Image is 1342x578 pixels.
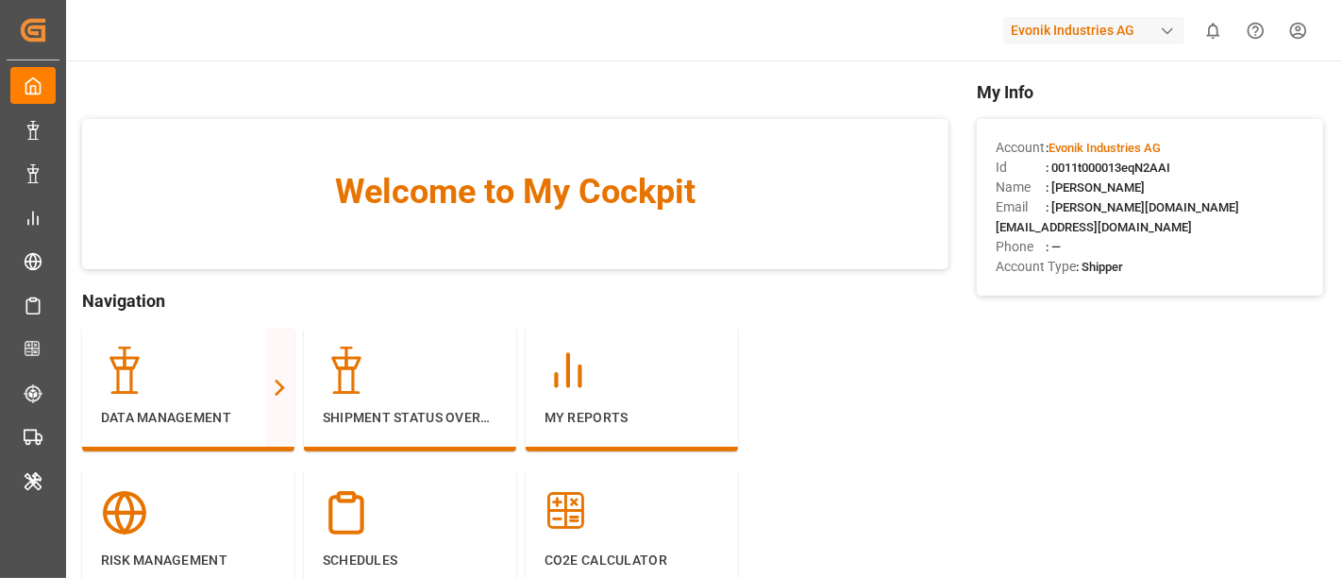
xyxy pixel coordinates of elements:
[1046,240,1061,254] span: : —
[545,408,719,428] p: My Reports
[996,257,1076,277] span: Account Type
[1048,141,1161,155] span: Evonik Industries AG
[323,551,497,570] p: Schedules
[1046,180,1145,195] span: : [PERSON_NAME]
[101,408,276,428] p: Data Management
[1046,141,1161,155] span: :
[1076,260,1123,274] span: : Shipper
[1046,161,1170,175] span: : 0011t000013eqN2AAI
[323,408,497,428] p: Shipment Status Overview
[120,166,911,217] span: Welcome to My Cockpit
[977,79,1323,105] span: My Info
[1234,9,1277,52] button: Help Center
[996,197,1046,217] span: Email
[1003,12,1192,48] button: Evonik Industries AG
[1003,17,1184,44] div: Evonik Industries AG
[101,551,276,570] p: Risk Management
[996,138,1046,158] span: Account
[545,551,719,570] p: CO2e Calculator
[996,178,1046,197] span: Name
[996,200,1239,234] span: : [PERSON_NAME][DOMAIN_NAME][EMAIL_ADDRESS][DOMAIN_NAME]
[82,288,948,314] span: Navigation
[1192,9,1234,52] button: show 0 new notifications
[996,158,1046,178] span: Id
[996,237,1046,257] span: Phone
